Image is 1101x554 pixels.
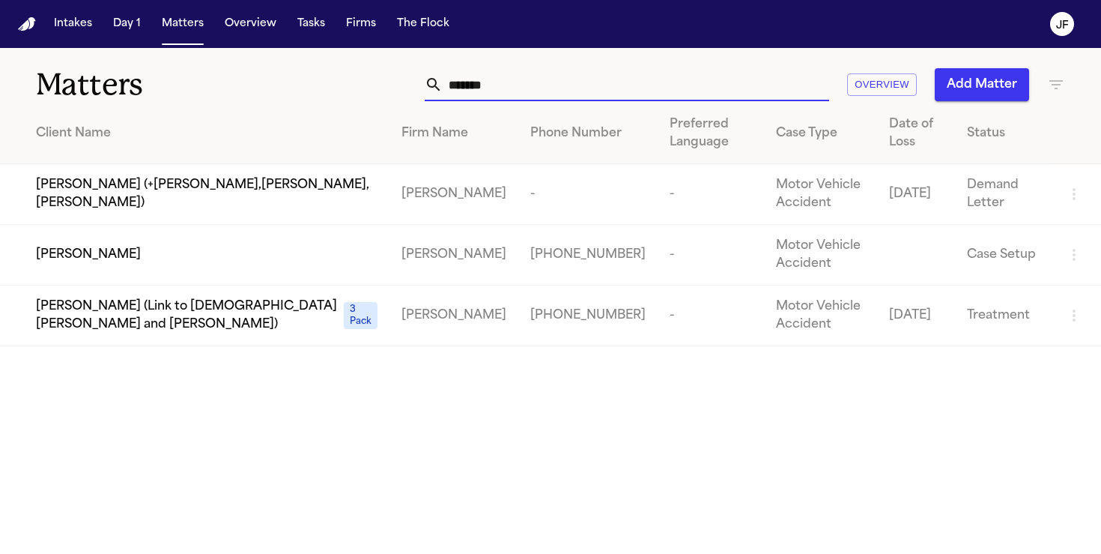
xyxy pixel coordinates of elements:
[18,17,36,31] img: Finch Logo
[156,10,210,37] button: Matters
[955,225,1053,286] td: Case Setup
[518,225,658,286] td: [PHONE_NUMBER]
[389,225,518,286] td: [PERSON_NAME]
[955,286,1053,346] td: Treatment
[36,124,377,142] div: Client Name
[18,17,36,31] a: Home
[877,286,955,346] td: [DATE]
[291,10,331,37] button: Tasks
[107,10,147,37] button: Day 1
[658,225,765,286] td: -
[658,286,765,346] td: -
[776,124,865,142] div: Case Type
[48,10,98,37] button: Intakes
[401,124,506,142] div: Firm Name
[955,164,1053,225] td: Demand Letter
[389,164,518,225] td: [PERSON_NAME]
[389,286,518,346] td: [PERSON_NAME]
[340,10,382,37] button: Firms
[344,302,377,329] span: 3 Pack
[764,225,877,286] td: Motor Vehicle Accident
[36,66,321,103] h1: Matters
[847,73,917,97] button: Overview
[36,246,141,264] span: [PERSON_NAME]
[658,164,765,225] td: -
[967,124,1041,142] div: Status
[764,286,877,346] td: Motor Vehicle Accident
[518,164,658,225] td: -
[764,164,877,225] td: Motor Vehicle Accident
[36,298,338,334] span: [PERSON_NAME] (Link to [DEMOGRAPHIC_DATA][PERSON_NAME] and [PERSON_NAME])
[530,124,646,142] div: Phone Number
[889,115,943,151] div: Date of Loss
[670,115,753,151] div: Preferred Language
[877,164,955,225] td: [DATE]
[518,286,658,346] td: [PHONE_NUMBER]
[935,68,1029,101] button: Add Matter
[36,176,377,212] span: [PERSON_NAME] (+[PERSON_NAME],[PERSON_NAME],[PERSON_NAME])
[391,10,455,37] button: The Flock
[219,10,282,37] button: Overview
